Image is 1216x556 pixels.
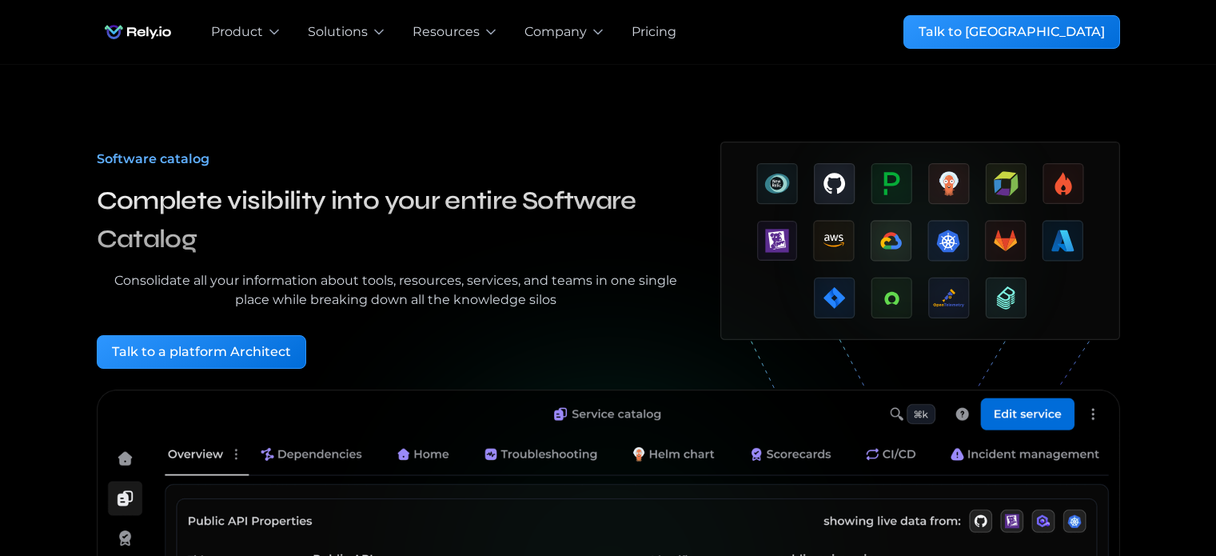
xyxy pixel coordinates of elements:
[720,142,1119,390] a: open lightbox
[112,342,291,362] div: Talk to a platform Architect
[413,22,480,42] div: Resources
[97,16,179,48] a: home
[97,271,696,310] div: Consolidate all your information about tools, resources, services, and teams in one single place ...
[211,22,263,42] div: Product
[97,335,306,369] a: Talk to a platform Architect
[97,150,696,169] div: Software catalog
[97,182,696,258] h3: Complete visibility into your entire Software Catalog
[524,22,587,42] div: Company
[97,16,179,48] img: Rely.io logo
[308,22,368,42] div: Solutions
[919,22,1105,42] div: Talk to [GEOGRAPHIC_DATA]
[632,22,676,42] a: Pricing
[903,15,1120,49] a: Talk to [GEOGRAPHIC_DATA]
